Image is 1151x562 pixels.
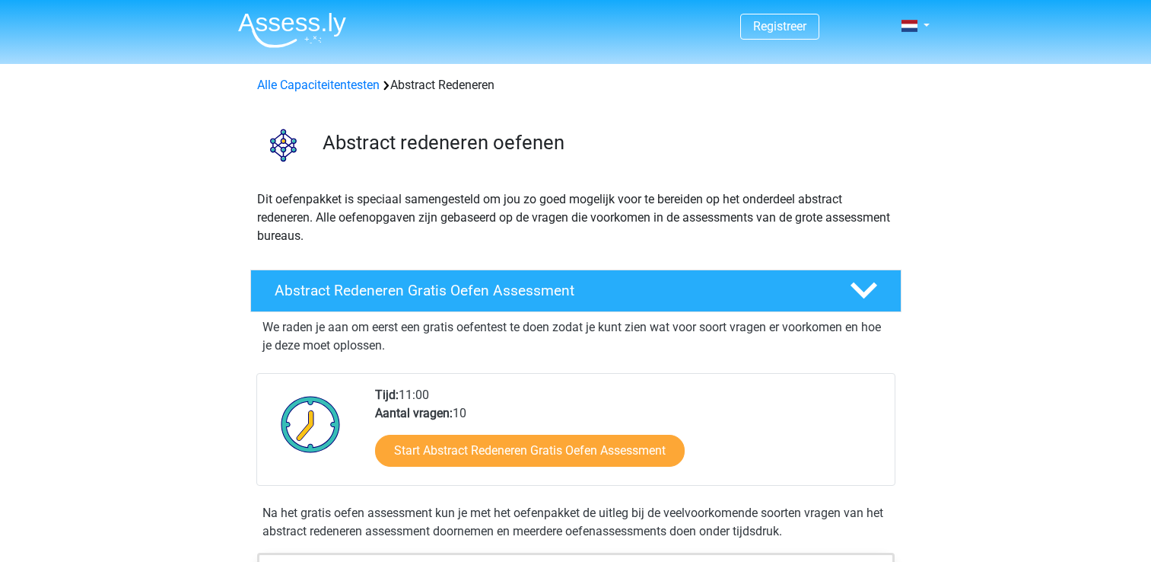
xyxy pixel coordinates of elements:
[256,504,895,541] div: Na het gratis oefen assessment kun je met het oefenpakket de uitleg bij de veelvoorkomende soorte...
[251,76,901,94] div: Abstract Redeneren
[262,318,889,355] p: We raden je aan om eerst een gratis oefentest te doen zodat je kunt zien wat voor soort vragen er...
[375,406,453,420] b: Aantal vragen:
[364,386,894,485] div: 11:00 10
[244,270,908,312] a: Abstract Redeneren Gratis Oefen Assessment
[753,19,806,34] a: Registreer
[323,131,889,155] h3: Abstract redeneren oefenen
[238,12,346,48] img: Assessly
[272,386,349,462] img: Klok
[257,78,380,92] a: Alle Capaciteitentesten
[375,388,399,402] b: Tijd:
[257,190,895,245] p: Dit oefenpakket is speciaal samengesteld om jou zo goed mogelijk voor te bereiden op het onderdee...
[275,282,825,299] h4: Abstract Redeneren Gratis Oefen Assessment
[251,113,316,177] img: abstract redeneren
[375,435,685,467] a: Start Abstract Redeneren Gratis Oefen Assessment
